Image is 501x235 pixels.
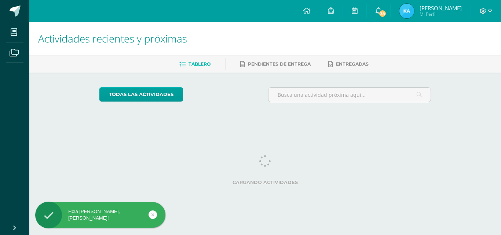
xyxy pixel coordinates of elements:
[179,58,211,70] a: Tablero
[99,87,183,102] a: todas las Actividades
[420,4,462,12] span: [PERSON_NAME]
[336,61,369,67] span: Entregadas
[240,58,311,70] a: Pendientes de entrega
[35,208,165,221] div: Hola [PERSON_NAME], [PERSON_NAME]!
[328,58,369,70] a: Entregadas
[248,61,311,67] span: Pendientes de entrega
[189,61,211,67] span: Tablero
[268,88,431,102] input: Busca una actividad próxima aquí...
[399,4,414,18] img: d96a95d5d19f4789c9cf5361ad62f9ff.png
[379,10,387,18] span: 38
[38,32,187,45] span: Actividades recientes y próximas
[420,11,462,17] span: Mi Perfil
[99,180,431,185] label: Cargando actividades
